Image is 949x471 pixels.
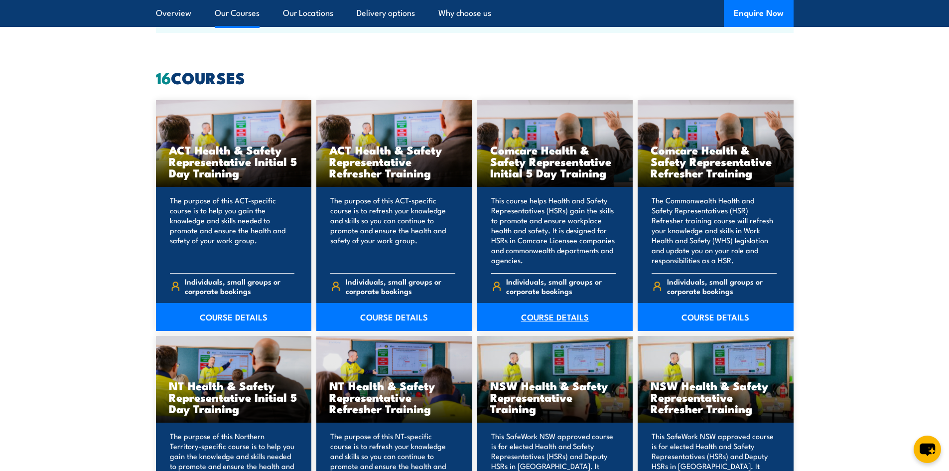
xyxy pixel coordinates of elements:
button: chat-button [914,436,941,463]
span: Individuals, small groups or corporate bookings [667,277,777,296]
a: COURSE DETAILS [477,303,633,331]
h3: Comcare Health & Safety Representative Refresher Training [651,144,781,178]
a: COURSE DETAILS [156,303,312,331]
h3: ACT Health & Safety Representative Refresher Training [329,144,459,178]
p: This course helps Health and Safety Representatives (HSRs) gain the skills to promote and ensure ... [491,195,616,265]
a: COURSE DETAILS [316,303,472,331]
h3: NSW Health & Safety Representative Refresher Training [651,380,781,414]
span: Individuals, small groups or corporate bookings [185,277,294,296]
h2: COURSES [156,70,794,84]
strong: 16 [156,65,171,90]
h3: NT Health & Safety Representative Refresher Training [329,380,459,414]
p: The purpose of this ACT-specific course is to refresh your knowledge and skills so you can contin... [330,195,455,265]
span: Individuals, small groups or corporate bookings [506,277,616,296]
h3: ACT Health & Safety Representative Initial 5 Day Training [169,144,299,178]
h3: NT Health & Safety Representative Initial 5 Day Training [169,380,299,414]
span: Individuals, small groups or corporate bookings [346,277,455,296]
p: The purpose of this ACT-specific course is to help you gain the knowledge and skills needed to pr... [170,195,295,265]
a: COURSE DETAILS [638,303,794,331]
h3: NSW Health & Safety Representative Training [490,380,620,414]
h3: Comcare Health & Safety Representative Initial 5 Day Training [490,144,620,178]
p: The Commonwealth Health and Safety Representatives (HSR) Refresher training course will refresh y... [652,195,777,265]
